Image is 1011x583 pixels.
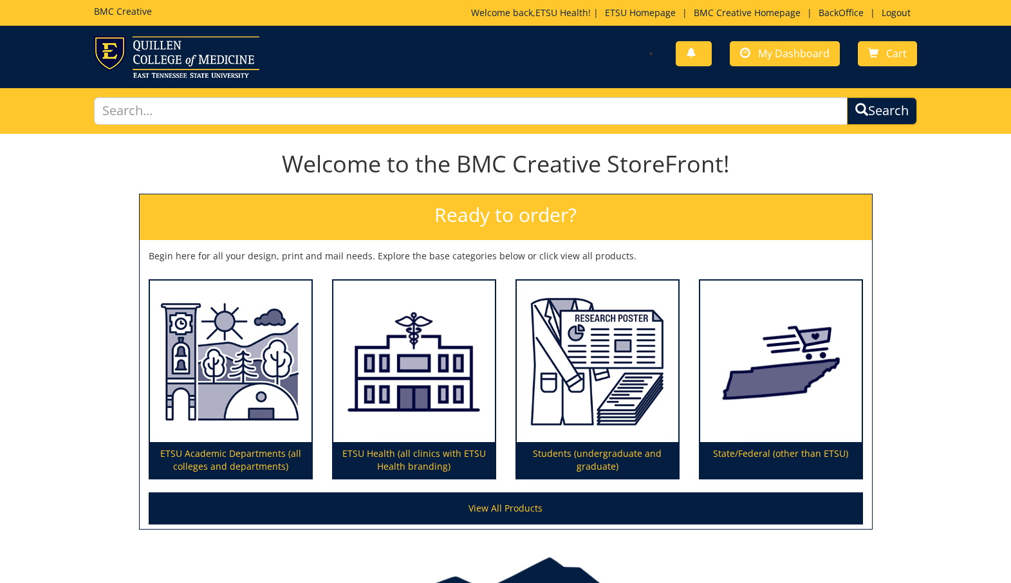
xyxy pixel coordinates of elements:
[886,46,907,60] span: Cart
[333,442,495,478] p: ETSU Health (all clinics with ETSU Health branding)
[150,281,311,479] a: ETSU Academic Departments (all colleges and departments)
[730,41,840,66] a: My Dashboard
[150,442,311,478] p: ETSU Academic Departments (all colleges and departments)
[758,46,830,60] span: My Dashboard
[94,6,152,16] h5: BMC Creative
[812,6,870,19] a: BackOffice
[139,151,873,177] h1: Welcome to the BMC Creative StoreFront!
[94,36,259,78] img: ETSU logo
[700,442,862,478] p: State/Federal (other than ETSU)
[700,281,862,479] a: State/Federal (other than ETSU)
[517,281,678,479] a: Students (undergraduate and graduate)
[700,281,862,443] img: State/Federal (other than ETSU)
[598,6,682,19] a: ETSU Homepage
[858,41,917,66] a: Cart
[150,281,311,443] img: ETSU Academic Departments (all colleges and departments)
[847,97,917,125] button: Search
[687,6,807,19] a: BMC Creative Homepage
[875,6,917,19] a: Logout
[535,6,588,19] a: ETSU Health
[94,97,848,125] input: Search...
[471,6,917,19] p: Welcome back, ! | | | |
[333,281,495,443] img: ETSU Health (all clinics with ETSU Health branding)
[149,250,863,263] p: Begin here for all your design, print and mail needs. Explore the base categories below or click ...
[333,281,495,479] a: ETSU Health (all clinics with ETSU Health branding)
[517,442,678,478] p: Students (undergraduate and graduate)
[517,281,678,443] img: Students (undergraduate and graduate)
[149,492,863,524] a: View All Products
[140,194,872,240] h2: Ready to order?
